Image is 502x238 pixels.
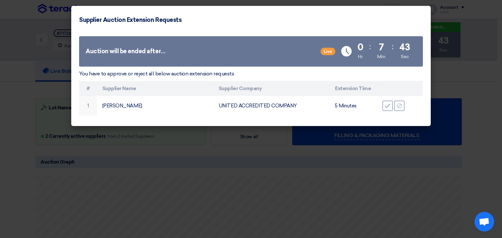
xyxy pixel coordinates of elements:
[79,70,423,78] p: You have to approve or reject all below auction extension requests
[97,96,213,116] td: [PERSON_NAME]
[401,53,409,60] div: Sec
[86,47,166,56] div: Auction will be ended after…
[79,16,181,24] h4: Supplier Auction Extension Requests
[399,43,410,52] div: 43
[392,41,393,53] div: :
[97,81,213,96] th: Supplier Name
[79,81,97,96] th: #
[475,212,494,231] div: Open chat
[321,48,335,55] span: Live
[213,96,330,116] td: UNITED ACCREDITED COMPANY
[358,53,362,60] div: Hr
[79,96,97,116] td: 1
[213,81,330,96] th: Supplier Company
[379,43,384,52] div: 7
[330,96,376,116] td: 5 Minutes
[377,53,386,60] div: Min
[358,43,363,52] div: 0
[330,81,376,96] th: Extension Time
[369,41,371,53] div: :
